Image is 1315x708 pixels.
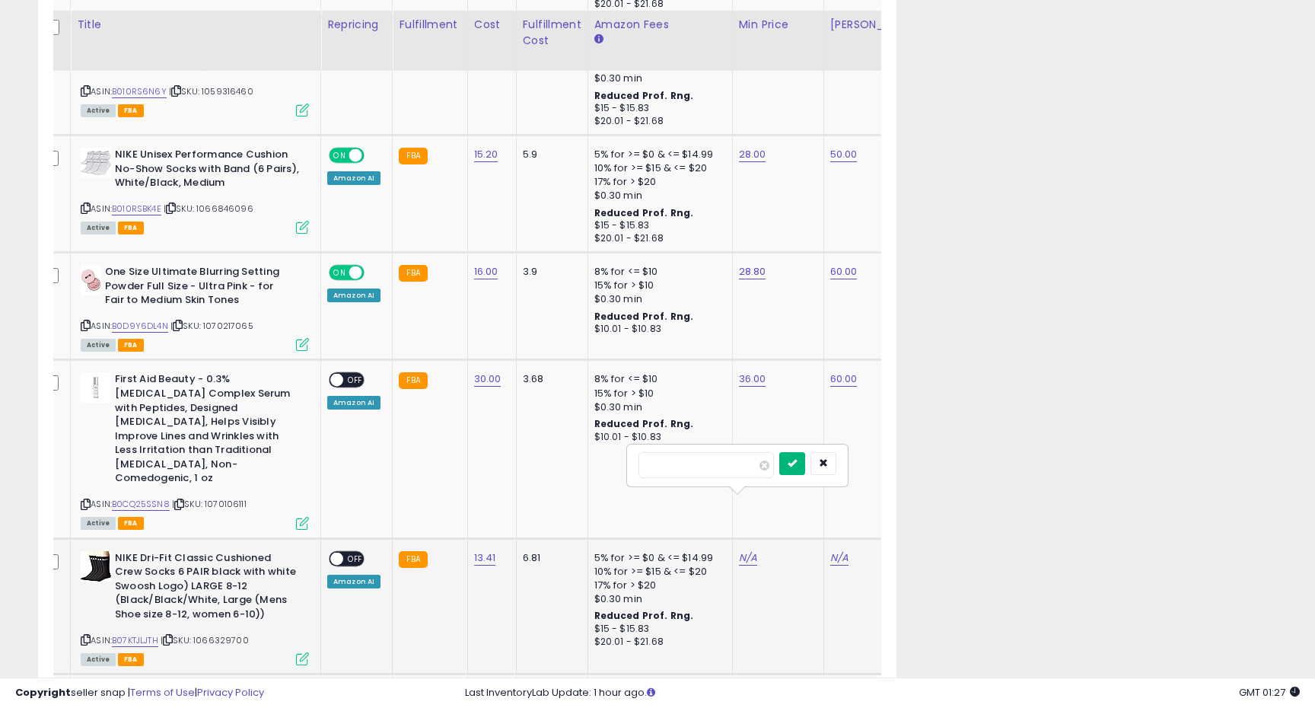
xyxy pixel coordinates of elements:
[594,33,603,46] small: Amazon Fees.
[594,232,721,245] div: $20.01 - $21.68
[594,189,721,203] div: $0.30 min
[465,686,1300,700] div: Last InventoryLab Update: 1 hour ago.
[594,265,721,279] div: 8% for <= $10
[523,372,576,386] div: 3.68
[161,634,249,646] span: | SKU: 1066329700
[474,17,510,33] div: Cost
[330,149,349,162] span: ON
[343,552,368,565] span: OFF
[399,372,427,389] small: FBA
[81,148,309,232] div: ASIN:
[81,265,309,349] div: ASIN:
[523,17,581,49] div: Fulfillment Cost
[81,222,116,234] span: All listings currently available for purchase on Amazon
[594,115,721,128] div: $20.01 - $21.68
[115,148,300,194] b: NIKE Unisex Performance Cushion No-Show Socks with Band (6 Pairs), White/Black, Medium
[112,203,161,215] a: B010RSBK4E
[81,653,116,666] span: All listings currently available for purchase on Amazon
[15,685,71,700] strong: Copyright
[15,686,264,700] div: seller snap | |
[343,374,368,387] span: OFF
[81,551,111,582] img: 51lrUC61r6L._SL40_.jpg
[523,551,576,565] div: 6.81
[594,161,721,175] div: 10% for >= $15 & <= $20
[327,289,380,302] div: Amazon AI
[594,17,726,33] div: Amazon Fees
[118,653,144,666] span: FBA
[594,292,721,306] div: $0.30 min
[830,264,858,279] a: 60.00
[830,17,921,33] div: [PERSON_NAME]
[594,636,721,649] div: $20.01 - $21.68
[399,551,427,568] small: FBA
[115,551,300,626] b: NIKE Dri-Fit Classic Cushioned Crew Socks 6 PAIR black with white Swoosh Logo) LARGE 8-12 (Black/...
[594,387,721,400] div: 15% for > $10
[474,550,496,566] a: 13.41
[739,17,817,33] div: Min Price
[81,148,111,178] img: 51YiffUOlBL._SL40_.jpg
[172,498,247,510] span: | SKU: 1070106111
[170,320,253,332] span: | SKU: 1070217065
[830,550,849,566] a: N/A
[739,147,766,162] a: 28.00
[105,265,290,311] b: One Size Ultimate Blurring Setting Powder Full Size - Ultra Pink - for Fair to Medium Skin Tones
[81,517,116,530] span: All listings currently available for purchase on Amazon
[830,372,858,387] a: 60.00
[594,592,721,606] div: $0.30 min
[118,104,144,117] span: FBA
[362,149,387,162] span: OFF
[739,550,757,566] a: N/A
[327,575,380,588] div: Amazon AI
[594,431,721,444] div: $10.01 - $10.83
[77,17,314,33] div: Title
[474,264,498,279] a: 16.00
[594,400,721,414] div: $0.30 min
[81,30,309,115] div: ASIN:
[594,219,721,232] div: $15 - $15.83
[594,310,694,323] b: Reduced Prof. Rng.
[118,339,144,352] span: FBA
[594,148,721,161] div: 5% for >= $0 & <= $14.99
[81,372,111,403] img: 31Yvr41lS2L._SL40_.jpg
[474,372,501,387] a: 30.00
[81,339,116,352] span: All listings currently available for purchase on Amazon
[399,17,460,33] div: Fulfillment
[594,102,721,115] div: $15 - $15.83
[474,147,498,162] a: 15.20
[112,634,158,647] a: B07KTJLJTH
[594,279,721,292] div: 15% for > $10
[164,203,253,215] span: | SKU: 1066846096
[112,320,168,333] a: B0D9Y6DL4N
[830,147,858,162] a: 50.00
[594,206,694,219] b: Reduced Prof. Rng.
[399,265,427,282] small: FBA
[594,175,721,189] div: 17% for > $20
[112,85,167,98] a: B010RS6N6Y
[81,104,116,117] span: All listings currently available for purchase on Amazon
[327,17,386,33] div: Repricing
[594,72,721,85] div: $0.30 min
[594,89,694,102] b: Reduced Prof. Rng.
[399,148,427,164] small: FBA
[594,623,721,636] div: $15 - $15.83
[112,498,170,511] a: B0CQ25SSN8
[330,266,349,279] span: ON
[739,372,766,387] a: 36.00
[169,85,253,97] span: | SKU: 1059316460
[81,265,101,295] img: 31telr3lvhL._SL40_.jpg
[594,551,721,565] div: 5% for >= $0 & <= $14.99
[523,148,576,161] div: 5.9
[594,579,721,592] div: 17% for > $20
[362,266,387,279] span: OFF
[739,264,766,279] a: 28.80
[594,417,694,430] b: Reduced Prof. Rng.
[197,685,264,700] a: Privacy Policy
[594,565,721,579] div: 10% for >= $15 & <= $20
[594,323,721,336] div: $10.01 - $10.83
[594,609,694,622] b: Reduced Prof. Rng.
[327,171,380,185] div: Amazon AI
[523,265,576,279] div: 3.9
[594,372,721,386] div: 8% for <= $10
[118,222,144,234] span: FBA
[81,372,309,528] div: ASIN:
